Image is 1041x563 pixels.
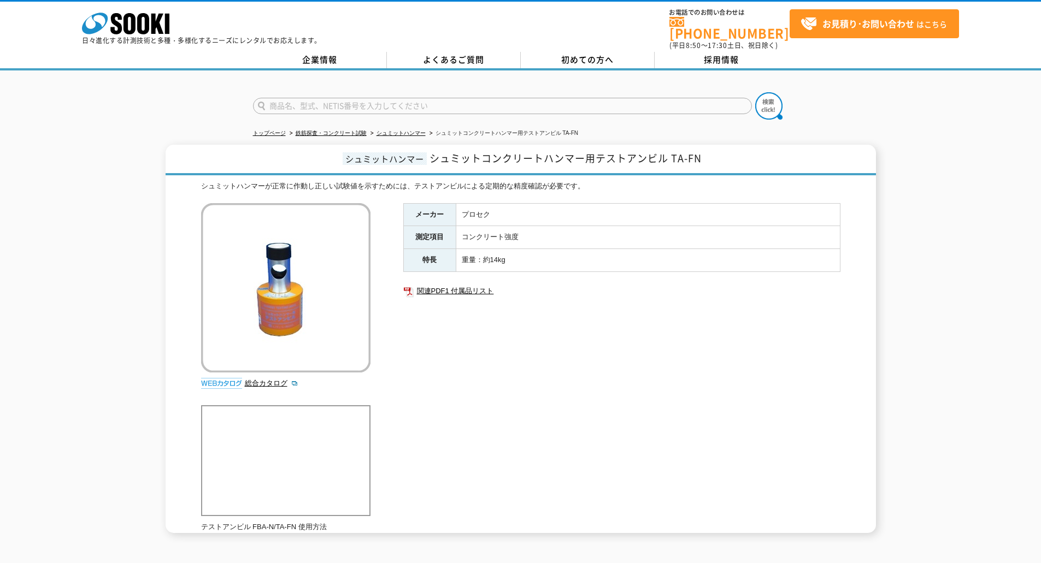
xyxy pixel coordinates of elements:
[669,9,790,16] span: お電話でのお問い合わせは
[430,151,702,165] span: シュミットコンクリートハンマー用テストアンビル TA-FN
[403,226,456,249] th: 測定項目
[456,249,840,272] td: 重量：約14kg
[655,52,789,68] a: 採用情報
[669,17,790,39] a: [PHONE_NUMBER]
[253,98,752,114] input: 商品名、型式、NETIS番号を入力してください
[521,52,655,68] a: 初めての方へ
[755,92,783,120] img: btn_search.png
[456,226,840,249] td: コンクリート強度
[669,40,778,50] span: (平日 ～ 土日、祝日除く)
[253,52,387,68] a: 企業情報
[456,203,840,226] td: プロセク
[377,130,426,136] a: シュミットハンマー
[201,521,370,533] p: テストアンビル FBA-N/TA-FN 使用方法
[790,9,959,38] a: お見積り･お問い合わせはこちら
[201,203,370,372] img: シュミットコンクリートハンマー用テストアンビル TA-FN
[296,130,367,136] a: 鉄筋探査・コンクリート試験
[708,40,727,50] span: 17:30
[82,37,321,44] p: 日々進化する計測技術と多種・多様化するニーズにレンタルでお応えします。
[403,203,456,226] th: メーカー
[822,17,914,30] strong: お見積り･お問い合わせ
[387,52,521,68] a: よくあるご質問
[801,16,947,32] span: はこちら
[427,128,578,139] li: シュミットコンクリートハンマー用テストアンビル TA-FN
[561,54,614,66] span: 初めての方へ
[403,284,840,298] a: 関連PDF1 付属品リスト
[201,378,242,389] img: webカタログ
[253,130,286,136] a: トップページ
[245,379,298,387] a: 総合カタログ
[201,181,840,192] div: シュミットハンマーが正常に作動し正しい試験値を示すためには、テストアンビルによる定期的な精度確認が必要です。
[403,249,456,272] th: 特長
[686,40,701,50] span: 8:50
[343,152,427,165] span: シュミットハンマー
